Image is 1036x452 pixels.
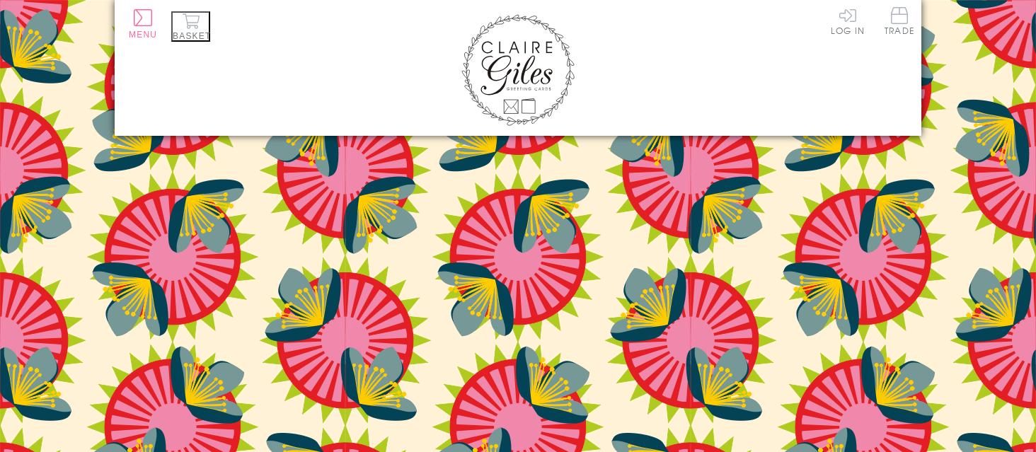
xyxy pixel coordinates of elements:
button: Menu [129,9,157,40]
span: Trade [885,7,914,35]
span: Menu [129,30,157,40]
a: Log In [831,7,865,35]
button: Basket [171,11,210,42]
img: Claire Giles Greetings Cards [461,14,575,126]
a: Trade [885,7,914,37]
